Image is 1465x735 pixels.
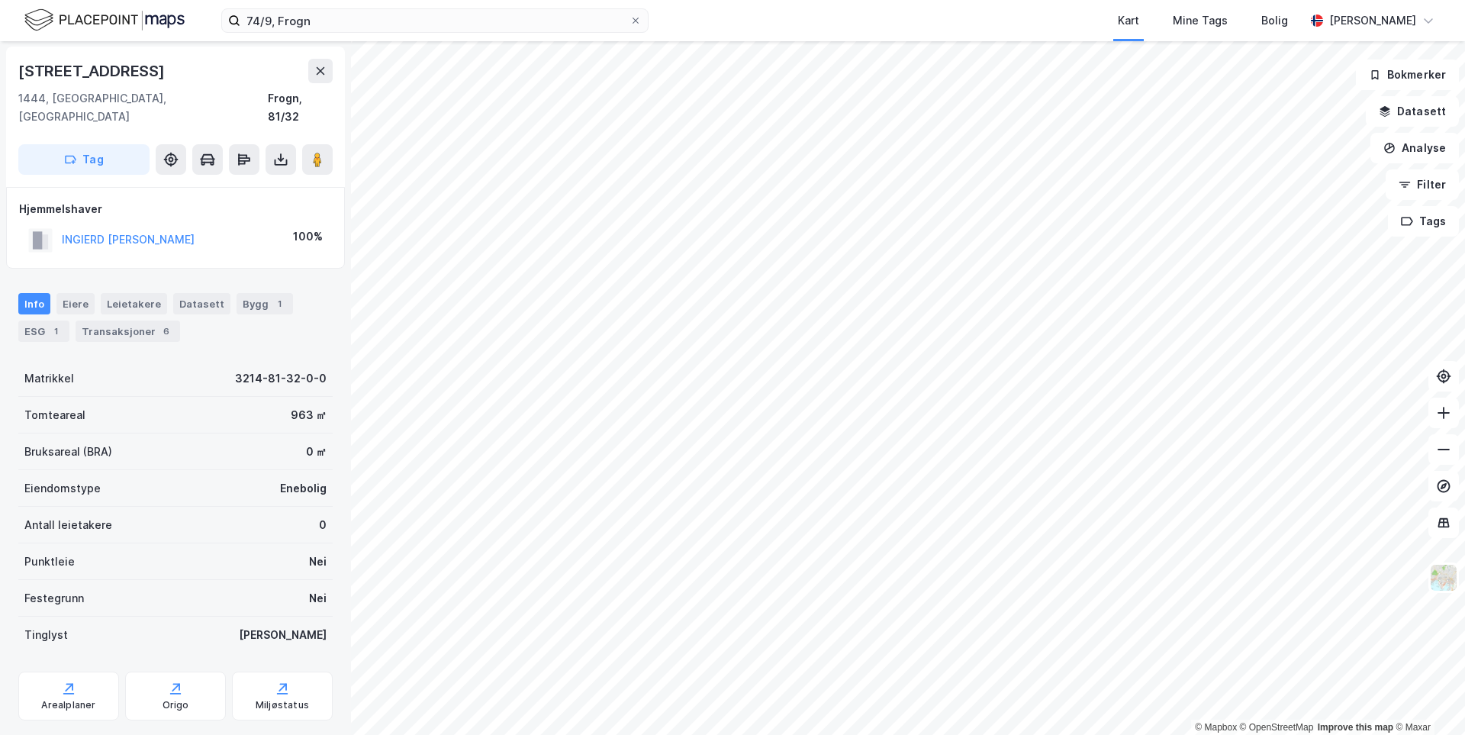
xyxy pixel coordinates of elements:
[309,553,327,571] div: Nei
[309,589,327,608] div: Nei
[24,443,112,461] div: Bruksareal (BRA)
[1329,11,1416,30] div: [PERSON_NAME]
[268,89,333,126] div: Frogn, 81/32
[1429,563,1458,592] img: Z
[1389,662,1465,735] div: Kontrollprogram for chat
[76,321,180,342] div: Transaksjoner
[235,369,327,388] div: 3214-81-32-0-0
[159,324,174,339] div: 6
[272,296,287,311] div: 1
[319,516,327,534] div: 0
[41,699,95,711] div: Arealplaner
[48,324,63,339] div: 1
[1356,60,1459,90] button: Bokmerker
[1261,11,1288,30] div: Bolig
[240,9,629,32] input: Søk på adresse, matrikkel, gårdeiere, leietakere eller personer
[306,443,327,461] div: 0 ㎡
[1389,662,1465,735] iframe: Chat Widget
[291,406,327,424] div: 963 ㎡
[56,293,95,314] div: Eiere
[1195,722,1237,733] a: Mapbox
[1173,11,1228,30] div: Mine Tags
[24,479,101,498] div: Eiendomstype
[293,227,323,246] div: 100%
[19,200,332,218] div: Hjemmelshaver
[237,293,293,314] div: Bygg
[18,293,50,314] div: Info
[24,516,112,534] div: Antall leietakere
[24,369,74,388] div: Matrikkel
[1240,722,1314,733] a: OpenStreetMap
[24,589,84,608] div: Festegrunn
[280,479,327,498] div: Enebolig
[239,626,327,644] div: [PERSON_NAME]
[24,626,68,644] div: Tinglyst
[163,699,189,711] div: Origo
[18,89,268,126] div: 1444, [GEOGRAPHIC_DATA], [GEOGRAPHIC_DATA]
[24,7,185,34] img: logo.f888ab2527a4732fd821a326f86c7f29.svg
[173,293,230,314] div: Datasett
[18,59,168,83] div: [STREET_ADDRESS]
[1370,133,1459,163] button: Analyse
[18,144,150,175] button: Tag
[1386,169,1459,200] button: Filter
[1318,722,1393,733] a: Improve this map
[1388,206,1459,237] button: Tags
[256,699,309,711] div: Miljøstatus
[24,553,75,571] div: Punktleie
[101,293,167,314] div: Leietakere
[24,406,85,424] div: Tomteareal
[1366,96,1459,127] button: Datasett
[1118,11,1139,30] div: Kart
[18,321,69,342] div: ESG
